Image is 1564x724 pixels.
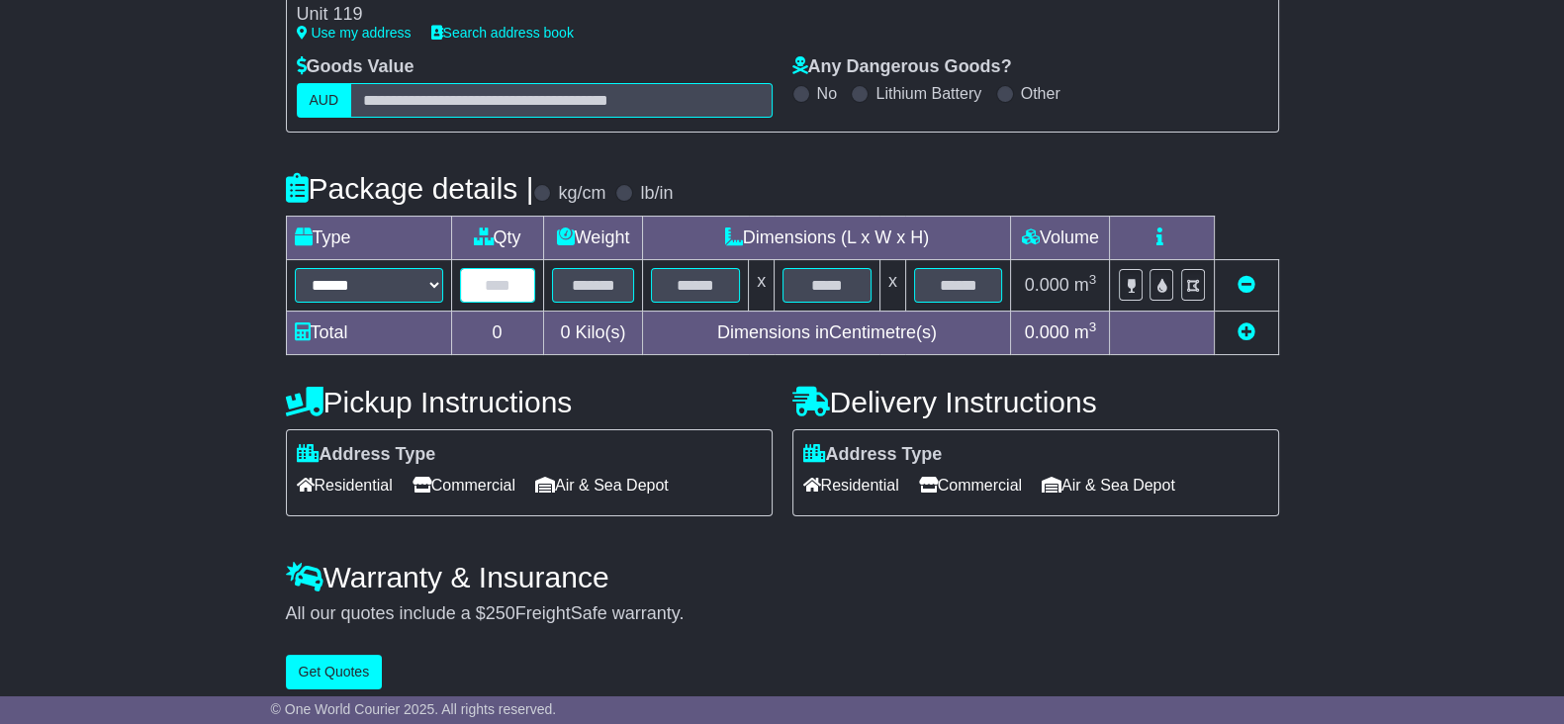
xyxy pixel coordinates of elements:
[286,172,534,205] h4: Package details |
[286,655,383,689] button: Get Quotes
[643,216,1011,259] td: Dimensions (L x W x H)
[286,386,773,418] h4: Pickup Instructions
[749,259,775,311] td: x
[879,259,905,311] td: x
[297,56,414,78] label: Goods Value
[1025,275,1069,295] span: 0.000
[1011,216,1110,259] td: Volume
[413,470,515,500] span: Commercial
[1238,275,1255,295] a: Remove this item
[297,25,412,41] a: Use my address
[271,701,557,717] span: © One World Courier 2025. All rights reserved.
[431,25,574,41] a: Search address book
[1025,322,1069,342] span: 0.000
[286,561,1279,593] h4: Warranty & Insurance
[1089,272,1097,287] sup: 3
[486,603,515,623] span: 250
[543,216,643,259] td: Weight
[535,470,669,500] span: Air & Sea Depot
[297,444,436,466] label: Address Type
[803,444,943,466] label: Address Type
[803,470,899,500] span: Residential
[297,470,393,500] span: Residential
[792,386,1279,418] h4: Delivery Instructions
[919,470,1022,500] span: Commercial
[1089,319,1097,334] sup: 3
[640,183,673,205] label: lb/in
[1042,470,1175,500] span: Air & Sea Depot
[297,83,352,118] label: AUD
[792,56,1012,78] label: Any Dangerous Goods?
[558,183,605,205] label: kg/cm
[1238,322,1255,342] a: Add new item
[875,84,981,103] label: Lithium Battery
[643,311,1011,354] td: Dimensions in Centimetre(s)
[297,4,736,26] div: Unit 119
[286,603,1279,625] div: All our quotes include a $ FreightSafe warranty.
[560,322,570,342] span: 0
[1074,322,1097,342] span: m
[286,311,451,354] td: Total
[1021,84,1060,103] label: Other
[286,216,451,259] td: Type
[817,84,837,103] label: No
[1074,275,1097,295] span: m
[451,216,543,259] td: Qty
[451,311,543,354] td: 0
[543,311,643,354] td: Kilo(s)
